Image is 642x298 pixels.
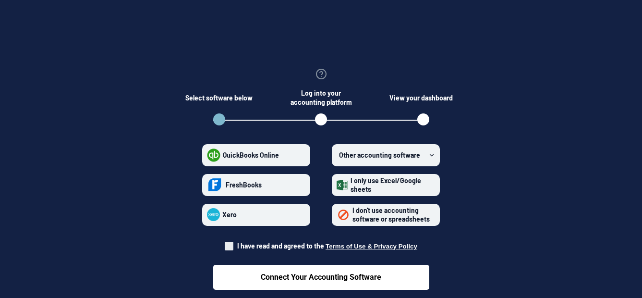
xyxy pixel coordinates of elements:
[417,113,429,125] button: open step 3
[223,151,279,159] span: QuickBooks Online
[207,175,223,195] img: freshbooks
[237,242,417,250] span: I have read and agreed to the
[207,149,220,162] img: quickbooks-online
[315,113,327,125] button: open step 2
[315,68,327,81] button: view accounting link security info
[222,211,237,219] span: Xero
[326,243,417,250] button: I have read and agreed to the
[315,68,327,80] svg: view accounting link security info
[201,113,441,129] ol: Steps Indicator
[339,151,420,159] span: Other accounting software
[389,88,457,107] div: View your dashboard
[185,88,253,107] div: Select software below
[352,206,430,223] span: I don't use accounting software or spreadsheets
[213,113,225,125] button: open step 1
[288,88,355,107] div: Log into your accounting platform
[351,176,421,193] span: I only use Excel/Google sheets
[213,265,429,290] button: Connect Your Accounting Software
[337,180,348,190] img: excel
[207,208,220,221] img: xero
[226,181,262,189] span: FreshBooks
[337,208,350,222] img: none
